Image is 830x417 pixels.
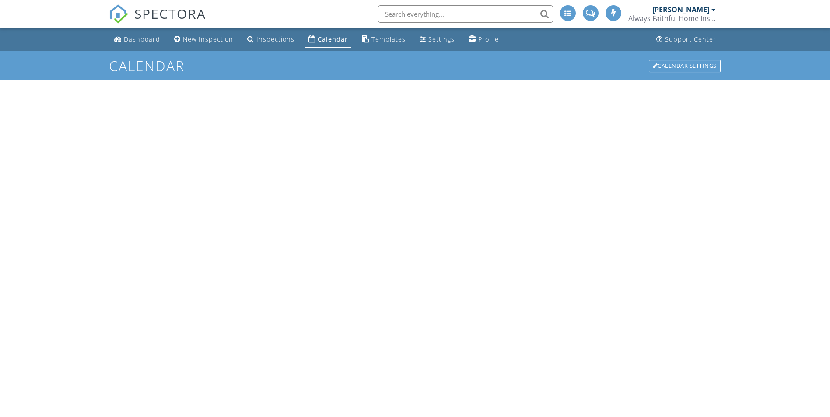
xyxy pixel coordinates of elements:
[183,35,233,43] div: New Inspection
[109,12,206,30] a: SPECTORA
[428,35,455,43] div: Settings
[109,58,721,73] h1: Calendar
[416,31,458,48] a: Settings
[256,35,294,43] div: Inspections
[318,35,348,43] div: Calendar
[653,31,720,48] a: Support Center
[652,5,709,14] div: [PERSON_NAME]
[134,4,206,23] span: SPECTORA
[465,31,502,48] a: Profile
[171,31,237,48] a: New Inspection
[124,35,160,43] div: Dashboard
[648,59,721,73] a: Calendar Settings
[244,31,298,48] a: Inspections
[305,31,351,48] a: Calendar
[628,14,716,23] div: Always Faithful Home Inspection
[378,5,553,23] input: Search everything...
[649,60,721,72] div: Calendar Settings
[478,35,499,43] div: Profile
[358,31,409,48] a: Templates
[371,35,406,43] div: Templates
[665,35,716,43] div: Support Center
[111,31,164,48] a: Dashboard
[109,4,128,24] img: The Best Home Inspection Software - Spectora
